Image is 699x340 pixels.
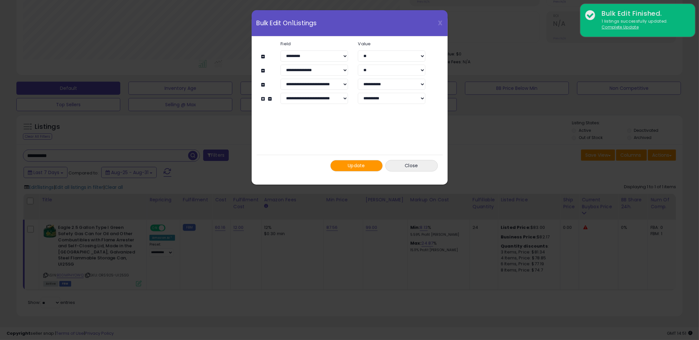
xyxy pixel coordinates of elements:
[257,20,317,26] span: Bulk Edit On 1 Listings
[348,162,365,169] span: Update
[353,42,430,46] label: Value
[602,24,639,30] u: Complete Update
[597,9,690,18] div: Bulk Edit Finished.
[597,18,690,30] div: 1 listings successfully updated.
[276,42,353,46] label: Field
[438,18,443,28] span: X
[385,160,438,171] button: Close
